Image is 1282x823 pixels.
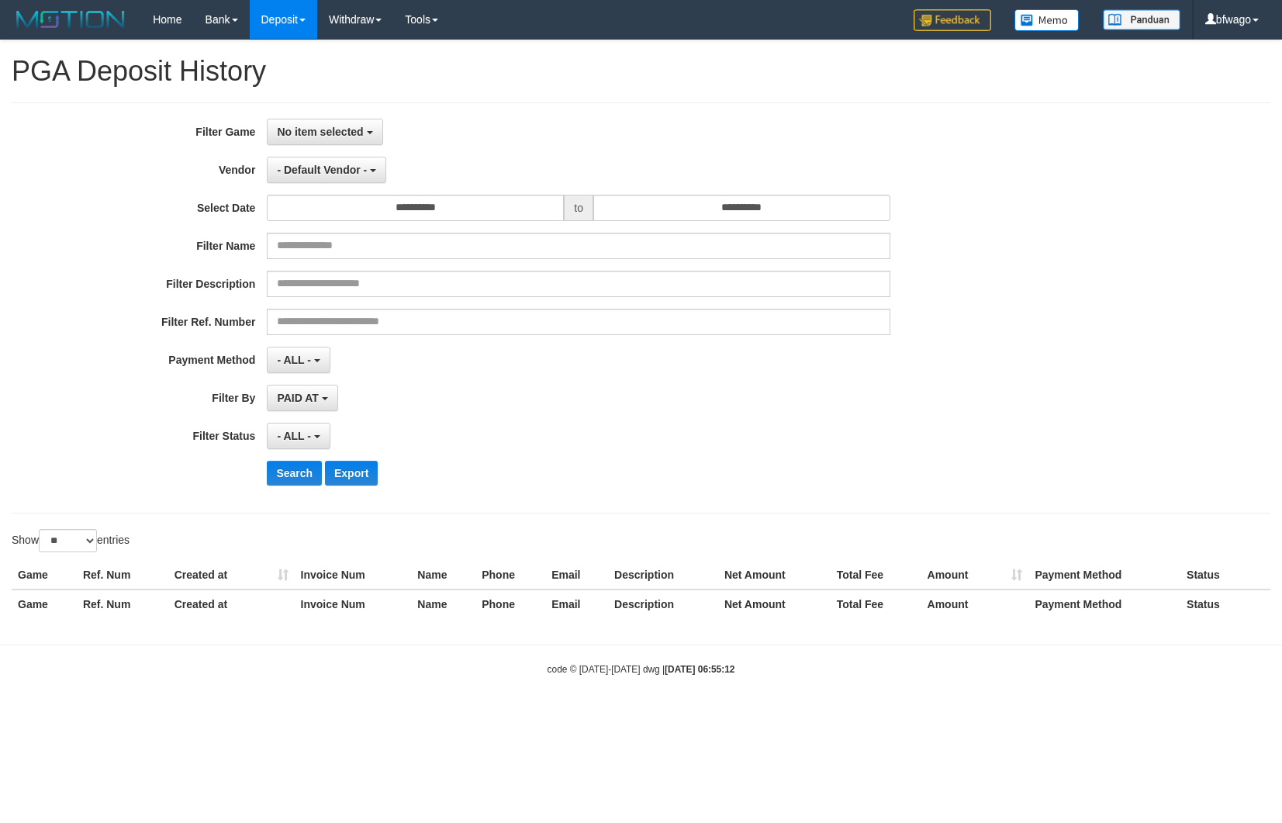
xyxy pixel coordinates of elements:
[1180,561,1270,590] th: Status
[1103,9,1180,30] img: panduan.png
[718,590,831,618] th: Net Amount
[831,590,921,618] th: Total Fee
[168,590,295,618] th: Created at
[267,347,330,373] button: - ALL -
[168,561,295,590] th: Created at
[12,8,130,31] img: MOTION_logo.png
[267,385,337,411] button: PAID AT
[665,664,734,675] strong: [DATE] 06:55:12
[295,590,412,618] th: Invoice Num
[39,529,97,552] select: Showentries
[475,561,545,590] th: Phone
[475,590,545,618] th: Phone
[295,561,412,590] th: Invoice Num
[921,590,1029,618] th: Amount
[77,561,168,590] th: Ref. Num
[12,590,77,618] th: Game
[548,664,735,675] small: code © [DATE]-[DATE] dwg |
[267,157,386,183] button: - Default Vendor -
[277,126,363,138] span: No item selected
[267,461,322,486] button: Search
[608,590,718,618] th: Description
[12,56,1270,87] h1: PGA Deposit History
[545,561,608,590] th: Email
[718,561,831,590] th: Net Amount
[1180,590,1270,618] th: Status
[325,461,378,486] button: Export
[608,561,718,590] th: Description
[1028,561,1180,590] th: Payment Method
[77,590,168,618] th: Ref. Num
[1028,590,1180,618] th: Payment Method
[831,561,921,590] th: Total Fee
[545,590,608,618] th: Email
[914,9,991,31] img: Feedback.jpg
[12,561,77,590] th: Game
[277,164,367,176] span: - Default Vendor -
[267,423,330,449] button: - ALL -
[411,590,475,618] th: Name
[564,195,593,221] span: to
[921,561,1029,590] th: Amount
[277,354,311,366] span: - ALL -
[1014,9,1080,31] img: Button%20Memo.svg
[277,392,318,404] span: PAID AT
[277,430,311,442] span: - ALL -
[267,119,382,145] button: No item selected
[411,561,475,590] th: Name
[12,529,130,552] label: Show entries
